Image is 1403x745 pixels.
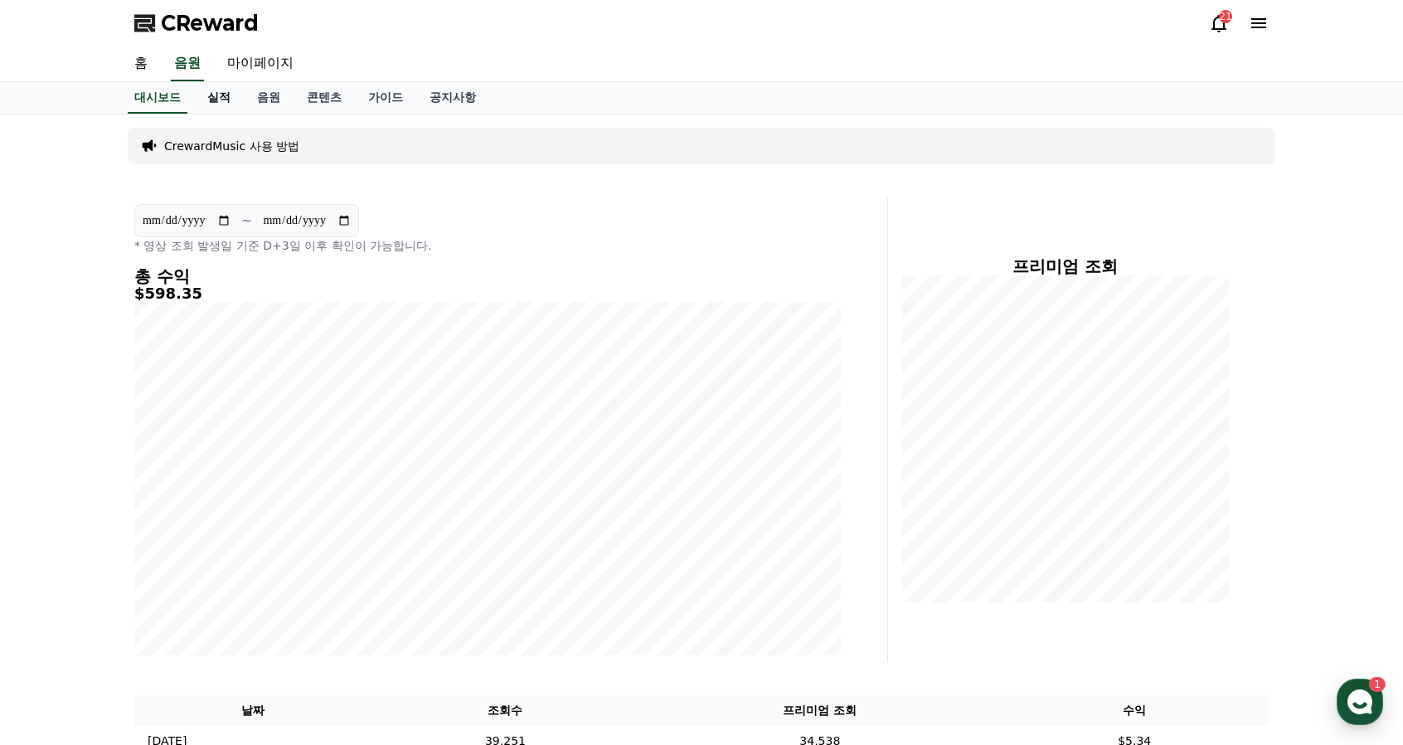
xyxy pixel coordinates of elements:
[416,82,489,114] a: 공지사항
[5,526,109,567] a: 홈
[134,237,841,254] p: * 영상 조회 발생일 기준 D+3일 이후 확인이 가능합니다.
[168,525,174,538] span: 1
[244,82,294,114] a: 음원
[241,211,252,231] p: ~
[901,257,1229,275] h4: 프리미엄 조회
[161,10,259,37] span: CReward
[134,267,841,285] h4: 총 수익
[256,551,276,564] span: 설정
[639,695,1000,726] th: 프리미엄 조회
[128,82,187,114] a: 대시보드
[134,695,371,726] th: 날짜
[121,46,161,81] a: 홈
[194,82,244,114] a: 실적
[214,46,307,81] a: 마이페이지
[214,526,318,567] a: 설정
[1000,695,1269,726] th: 수익
[1219,10,1232,23] div: 21
[1209,13,1229,33] a: 21
[134,10,259,37] a: CReward
[109,526,214,567] a: 1대화
[52,551,62,564] span: 홈
[171,46,204,81] a: 음원
[371,695,640,726] th: 조회수
[294,82,355,114] a: 콘텐츠
[152,552,172,565] span: 대화
[355,82,416,114] a: 가이드
[164,138,299,154] a: CrewardMusic 사용 방법
[134,285,841,302] h5: $598.35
